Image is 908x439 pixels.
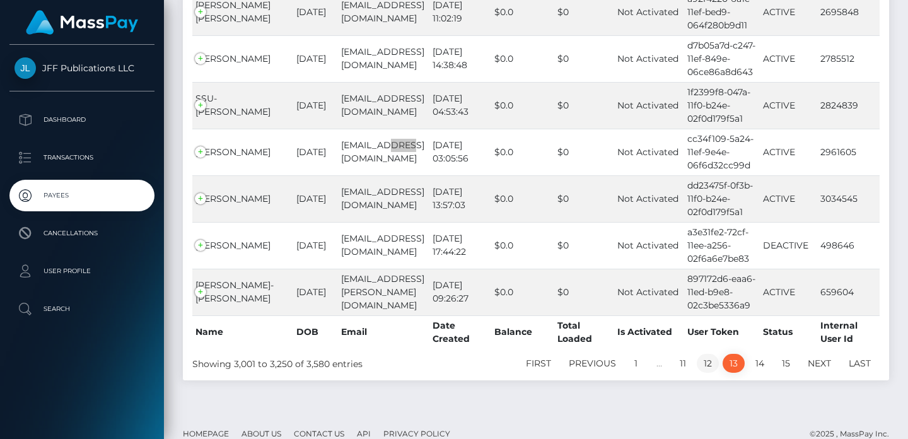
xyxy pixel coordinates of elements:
td: [DATE] 14:38:48 [429,35,492,82]
td: 2785512 [817,35,880,82]
td: [DATE] 13:57:03 [429,175,492,222]
td: [DATE] [293,35,338,82]
a: 11 [673,354,693,373]
td: DEACTIVE [760,222,818,269]
p: Cancellations [15,224,149,243]
td: 659604 [817,269,880,315]
a: Next [801,354,838,373]
td: [DATE] 09:26:27 [429,269,492,315]
td: [DATE] 04:53:43 [429,82,492,129]
th: Balance [491,315,554,349]
th: Name [192,315,293,349]
a: Cancellations [9,218,154,249]
th: User Token [684,315,760,349]
p: Transactions [15,148,149,167]
td: [PERSON_NAME] [192,129,293,175]
a: 12 [697,354,719,373]
td: [EMAIL_ADDRESS][DOMAIN_NAME] [338,222,429,269]
td: [DATE] [293,175,338,222]
a: Last [842,354,878,373]
td: $0.0 [491,269,554,315]
p: Dashboard [15,110,149,129]
td: $0 [554,222,614,269]
td: [PERSON_NAME] [192,222,293,269]
td: ACTIVE [760,269,818,315]
a: Payees [9,180,154,211]
a: 1 [627,354,646,373]
a: Previous [562,354,623,373]
td: [DATE] 17:44:22 [429,222,492,269]
td: [EMAIL_ADDRESS][DOMAIN_NAME] [338,35,429,82]
td: [DATE] 03:05:56 [429,129,492,175]
td: [EMAIL_ADDRESS][DOMAIN_NAME] [338,175,429,222]
td: [PERSON_NAME] [192,35,293,82]
td: $0.0 [491,222,554,269]
th: Status [760,315,818,349]
td: [EMAIL_ADDRESS][DOMAIN_NAME] [338,129,429,175]
td: [DATE] [293,82,338,129]
td: cc34f109-5a24-11ef-9e4e-06f6d32cc99d [684,129,760,175]
td: $0 [554,269,614,315]
td: Not Activated [614,269,684,315]
p: Payees [15,186,149,205]
td: Not Activated [614,35,684,82]
td: [PERSON_NAME]-[PERSON_NAME] [192,269,293,315]
th: Is Activated [614,315,684,349]
td: [DATE] [293,222,338,269]
td: $0 [554,35,614,82]
a: 15 [775,354,797,373]
p: User Profile [15,262,149,281]
td: d7b05a7d-c247-11ef-849e-06ce86a8d643 [684,35,760,82]
td: [EMAIL_ADDRESS][DOMAIN_NAME] [338,82,429,129]
td: Not Activated [614,129,684,175]
img: JFF Publications LLC [15,57,36,79]
td: $0.0 [491,35,554,82]
td: 1f2399f8-047a-11f0-b24e-02f0d179f5a1 [684,82,760,129]
td: $0.0 [491,82,554,129]
td: [EMAIL_ADDRESS][PERSON_NAME][DOMAIN_NAME] [338,269,429,315]
p: Search [15,300,149,319]
th: Date Created [429,315,492,349]
a: Transactions [9,142,154,173]
td: 2961605 [817,129,880,175]
td: 897172d6-eaa6-11ed-b9e8-02c3be5336a9 [684,269,760,315]
td: [DATE] [293,269,338,315]
td: a3e31fe2-72cf-11ee-a256-02f6a6e7be83 [684,222,760,269]
th: Total Loaded [554,315,614,349]
td: $0 [554,129,614,175]
td: $0.0 [491,129,554,175]
th: Internal User Id [817,315,880,349]
td: 498646 [817,222,880,269]
img: MassPay Logo [26,10,138,35]
div: Showing 3,001 to 3,250 of 3,580 entries [192,353,468,371]
th: Email [338,315,429,349]
span: JFF Publications LLC [9,62,154,74]
th: DOB [293,315,338,349]
td: Not Activated [614,222,684,269]
td: ACTIVE [760,175,818,222]
a: 13 [723,354,745,373]
td: 2824839 [817,82,880,129]
a: 14 [748,354,771,373]
a: First [519,354,558,373]
td: Not Activated [614,175,684,222]
td: $0 [554,175,614,222]
td: $0.0 [491,175,554,222]
td: 3034545 [817,175,880,222]
a: User Profile [9,255,154,287]
a: Dashboard [9,104,154,136]
td: Not Activated [614,82,684,129]
td: ACTIVE [760,35,818,82]
td: $0 [554,82,614,129]
td: dd23475f-0f3b-11f0-b24e-02f0d179f5a1 [684,175,760,222]
a: Search [9,293,154,325]
td: [DATE] [293,129,338,175]
td: SSU-[PERSON_NAME] [192,82,293,129]
td: [PERSON_NAME] [192,175,293,222]
td: ACTIVE [760,129,818,175]
td: ACTIVE [760,82,818,129]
